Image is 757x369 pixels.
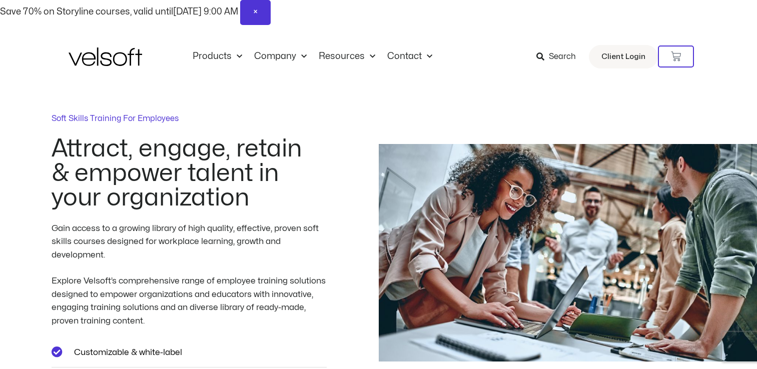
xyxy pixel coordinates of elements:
[589,45,658,69] a: Client Login
[549,50,576,63] span: Search
[381,51,438,62] a: ContactMenu Toggle
[248,51,313,62] a: CompanyMenu Toggle
[601,50,645,63] span: Client Login
[52,112,327,124] p: Soft Skills Training For Employees
[313,51,381,62] a: ResourcesMenu Toggle
[69,47,142,66] img: Velsoft Training Materials
[52,136,323,210] h2: Attract, engage, retain & empower talent in your organization
[52,274,327,327] div: Explore Velsoft’s comprehensive range of employee training solutions designed to empower organiza...
[187,51,438,62] nav: Menu
[173,7,238,16] span: [DATE] 9:00 AM
[187,51,248,62] a: ProductsMenu Toggle
[72,345,182,359] span: Customizable & white-label
[536,48,583,65] a: Search
[52,222,327,261] div: Gain access to a growing library of high quality, effective, proven soft skills courses designed ...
